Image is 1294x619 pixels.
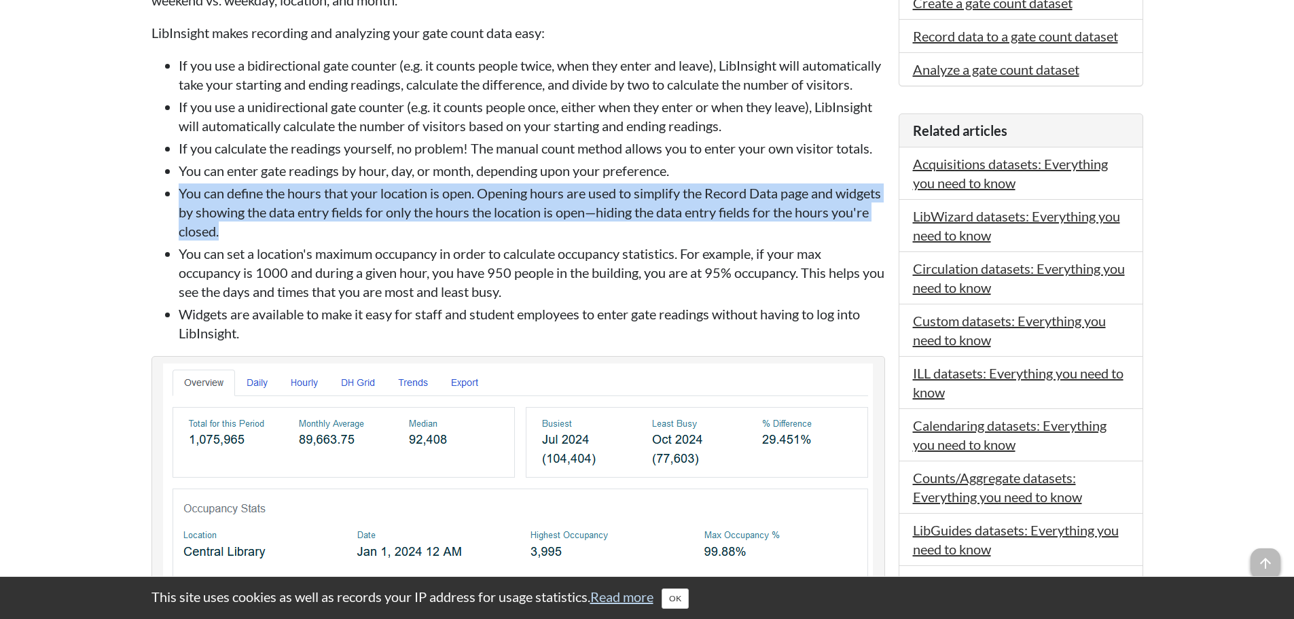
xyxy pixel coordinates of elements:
li: If you calculate the readings yourself, no problem! The manual count method allows you to enter y... [179,139,885,158]
a: Read more [590,588,653,605]
a: Calendaring datasets: Everything you need to know [913,417,1107,453]
li: You can enter gate readings by hour, day, or month, depending upon your preference. [179,161,885,180]
button: Close [662,588,689,609]
li: If you use a unidirectional gate counter (e.g. it counts people once, either when they enter or w... [179,97,885,135]
span: Related articles [913,122,1007,139]
li: If you use a bidirectional gate counter (e.g. it counts people twice, when they enter and leave),... [179,56,885,94]
a: ILL datasets: Everything you need to know [913,365,1124,400]
a: Counts/Aggregate datasets: Everything you need to know [913,470,1082,505]
div: This site uses cookies as well as records your IP address for usage statistics. [138,587,1157,609]
span: arrow_upward [1251,548,1280,578]
a: Acquisitions datasets: Everything you need to know [913,156,1108,191]
a: Circulation datasets: Everything you need to know [913,260,1125,296]
a: Finance datasets: Everything you need to know [913,574,1105,609]
a: arrow_upward [1251,550,1280,566]
li: Widgets are available to make it easy for staff and student employees to enter gate readings with... [179,304,885,342]
a: Record data to a gate count dataset [913,28,1118,44]
a: LibWizard datasets: Everything you need to know [913,208,1120,243]
a: LibGuides datasets: Everything you need to know [913,522,1119,557]
li: You can set a location's maximum occupancy in order to calculate occupancy statistics. For exampl... [179,244,885,301]
a: Custom datasets: Everything you need to know [913,313,1106,348]
p: LibInsight makes recording and analyzing your gate count data easy: [151,23,885,42]
a: Analyze a gate count dataset [913,61,1079,77]
li: You can define the hours that your location is open. Opening hours are used to simplify the Recor... [179,183,885,241]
